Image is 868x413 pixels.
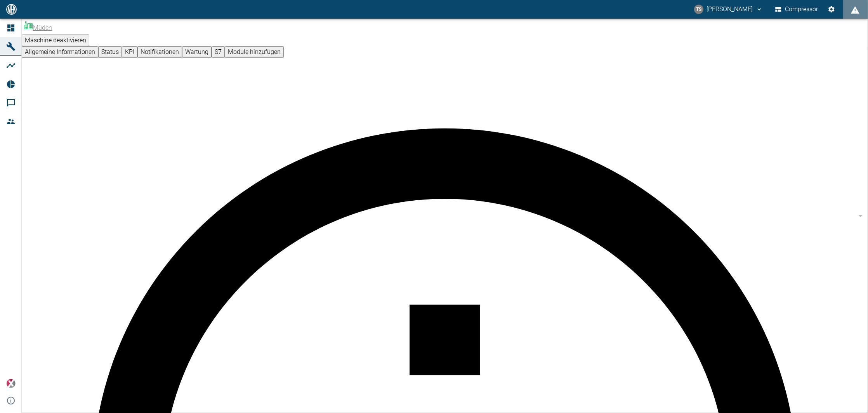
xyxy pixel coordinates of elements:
[694,5,703,14] div: TS
[693,2,764,16] button: timo.streitbuerger@arcanum-energy.de
[225,46,284,58] button: Module hinzufügen
[6,379,16,388] img: Xplore Logo
[825,2,838,16] button: Einstellungen
[24,24,52,31] a: Müden
[137,46,182,58] button: Notifikationen
[212,46,225,58] button: S7
[774,2,820,16] button: Compressor
[5,4,17,14] img: logo
[122,46,137,58] button: KPI
[182,46,212,58] button: Wartung
[22,46,98,58] button: Allgemeine Informationen
[22,35,89,46] button: Maschine deaktivieren
[33,24,52,31] span: Müden
[98,46,122,58] button: Status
